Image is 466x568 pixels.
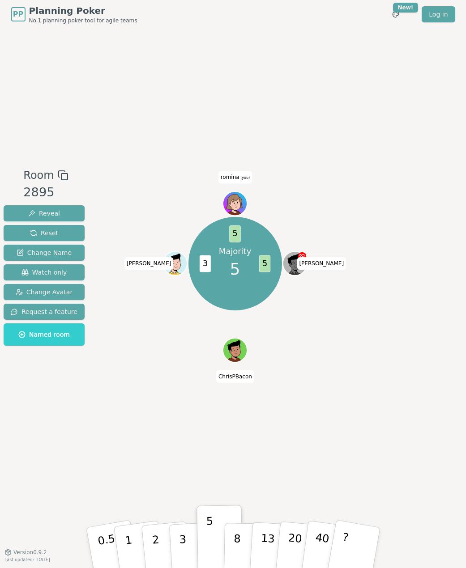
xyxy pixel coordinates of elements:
[29,17,137,24] span: No.1 planning poker tool for agile teams
[4,225,85,241] button: Reset
[4,549,47,556] button: Version0.9.2
[16,288,73,297] span: Change Avatar
[23,183,68,202] div: 2895
[11,307,77,316] span: Request a feature
[4,323,85,346] button: Named room
[4,264,85,280] button: Watch only
[239,176,250,180] span: (you)
[18,330,70,339] span: Named room
[4,557,50,562] span: Last updated: [DATE]
[21,268,67,277] span: Watch only
[124,257,174,270] span: Click to change your name
[13,549,47,556] span: Version 0.9.2
[259,255,270,272] span: 5
[297,257,346,270] span: Click to change your name
[11,4,137,24] a: PPPlanning PokerNo.1 planning poker tool for agile teams
[230,257,240,281] span: 5
[206,515,214,563] p: 5
[224,192,247,215] button: Click to change your avatar
[4,304,85,320] button: Request a feature
[393,3,419,13] div: New!
[17,248,72,257] span: Change Name
[422,6,455,22] a: Log in
[219,246,252,257] p: Majority
[4,284,85,300] button: Change Avatar
[23,167,54,183] span: Room
[29,4,137,17] span: Planning Poker
[28,209,60,218] span: Reveal
[4,245,85,261] button: Change Name
[13,9,23,20] span: PP
[218,171,252,184] span: Click to change your name
[216,370,254,383] span: Click to change your name
[30,229,58,237] span: Reset
[4,205,85,221] button: Reveal
[388,6,404,22] button: New!
[200,255,211,272] span: 3
[230,225,241,242] span: 5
